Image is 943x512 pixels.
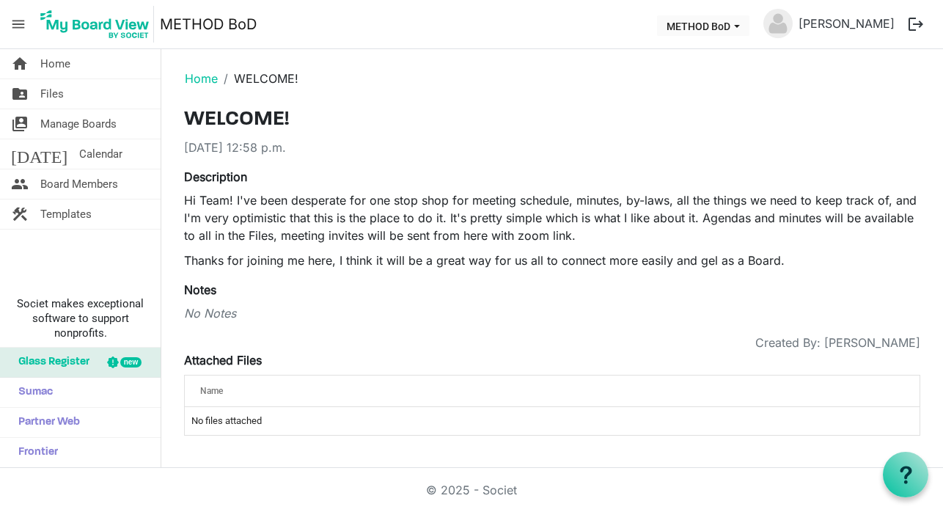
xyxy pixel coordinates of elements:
span: Templates [40,200,92,229]
span: Home [40,49,70,78]
span: Files [40,79,64,109]
button: METHOD BoD dropdownbutton [657,15,749,36]
span: menu [4,10,32,38]
span: folder_shared [11,79,29,109]
span: construction [11,200,29,229]
img: My Board View Logo [36,6,154,43]
a: Home [185,71,218,86]
img: no-profile-picture.svg [763,9,793,38]
td: No files attached [185,407,920,435]
label: Notes [184,281,216,299]
p: Hi Team! I've been desperate for one stop shop for meeting schedule, minutes, by-laws, all the th... [184,191,920,244]
a: [PERSON_NAME] [793,9,900,38]
div: new [120,357,142,367]
a: My Board View Logo [36,6,160,43]
div: No Notes [184,304,920,322]
span: Societ makes exceptional software to support nonprofits. [7,296,154,340]
a: METHOD BoD [160,10,257,39]
label: Description [184,168,247,186]
label: Attached Files [184,351,262,369]
span: [DATE] [11,139,67,169]
span: Partner Web [11,408,80,437]
span: people [11,169,29,199]
span: Frontier [11,438,58,467]
a: © 2025 - Societ [426,483,517,497]
h3: WELCOME! [184,108,920,133]
span: Created By: [PERSON_NAME] [755,334,920,351]
span: Board Members [40,169,118,199]
span: Name [200,386,223,396]
span: Sumac [11,378,53,407]
button: logout [900,9,931,40]
p: Thanks for joining me here, I think it will be a great way for us all to connect more easily and ... [184,252,920,269]
span: switch_account [11,109,29,139]
div: [DATE] 12:58 p.m. [184,139,920,156]
span: Calendar [79,139,122,169]
span: Manage Boards [40,109,117,139]
span: Glass Register [11,348,89,377]
span: home [11,49,29,78]
li: WELCOME! [218,70,298,87]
